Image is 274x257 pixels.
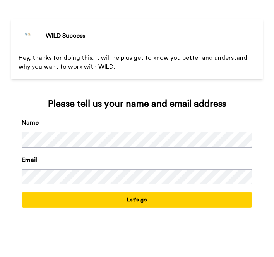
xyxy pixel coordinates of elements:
div: Please tell us your name and email address [22,98,252,110]
div: WILD Success [46,31,85,40]
label: Email [22,155,37,165]
span: Hey, thanks for doing this. It will help us get to know you better and understand why you want to... [19,55,249,70]
label: Name [22,118,39,127]
button: Let's go [22,192,252,208]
